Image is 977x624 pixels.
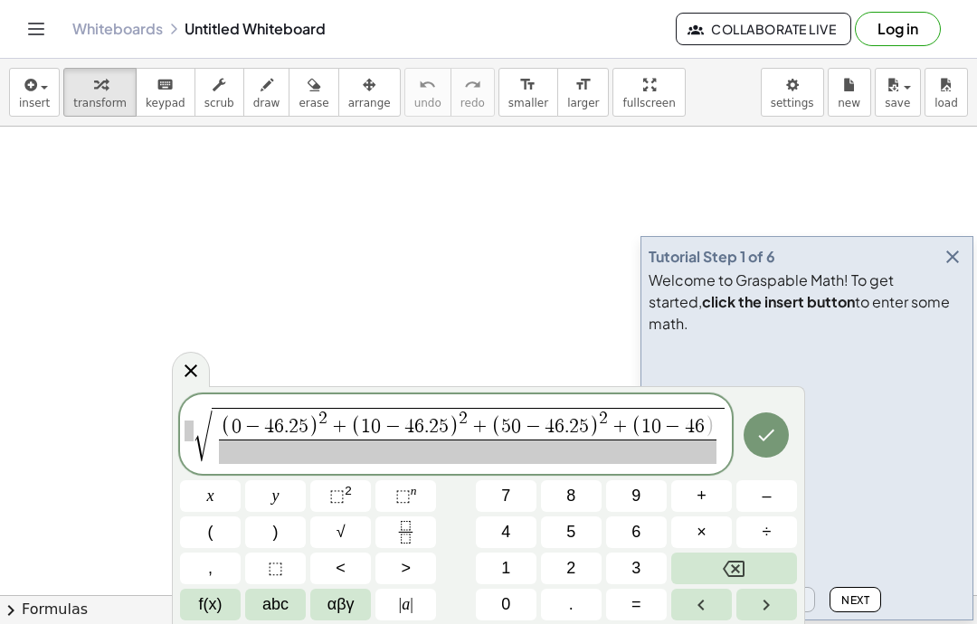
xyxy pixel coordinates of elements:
button: undoundo [404,68,451,117]
span: 2 [318,410,327,427]
a: Whiteboards [72,20,163,38]
button: Left arrow [671,589,732,620]
span: + [608,418,631,438]
sup: 2 [345,484,352,497]
span: 7 [501,484,510,508]
span: 2 [566,556,575,581]
span: y [272,484,280,508]
span: larger [567,97,599,109]
span: x [207,484,214,508]
span: 0 [232,417,242,437]
span: 0 [371,417,381,437]
button: Done [744,412,789,458]
button: 3 [606,553,667,584]
span: 5 [566,520,575,544]
button: Next [830,587,881,612]
button: Divide [736,516,797,548]
span: 0 [501,592,510,617]
span: Collaborate Live [691,21,836,37]
button: draw [243,68,290,117]
span: 4 [404,417,414,437]
span: − [521,418,545,438]
button: Superscript [375,480,436,512]
span: a [399,592,413,617]
span: new [838,97,860,109]
span: fullscreen [622,97,675,109]
button: x [180,480,241,512]
span: ) [705,416,715,439]
b: click the insert button [702,292,855,311]
span: keypad [146,97,185,109]
button: insert [9,68,60,117]
span: > [401,556,411,581]
span: 0 [511,417,521,437]
span: < [336,556,346,581]
span: ( [351,416,361,439]
span: 1 [361,417,371,437]
button: Squared [310,480,371,512]
i: undo [419,74,436,96]
span: erase [299,97,328,109]
span: transform [73,97,127,109]
button: , [180,553,241,584]
span: 2 [459,410,468,427]
span: 2 [429,417,439,437]
span: ) [449,416,459,439]
button: ) [245,516,306,548]
span: ) [589,416,599,439]
span: ( [631,416,641,439]
span: ÷ [763,520,772,544]
button: Equals [606,589,667,620]
span: . [284,417,289,437]
button: Greek alphabet [310,589,371,620]
span: . [424,417,429,437]
button: Minus [736,480,797,512]
button: Greater than [375,553,436,584]
button: scrub [194,68,244,117]
span: save [885,97,910,109]
button: y [245,480,306,512]
button: Plus [671,480,732,512]
button: Absolute value [375,589,436,620]
span: undo [414,97,441,109]
button: Backspace [671,553,797,584]
button: keyboardkeypad [136,68,195,117]
span: − [242,418,265,438]
span: 2 [289,417,299,437]
span: 2 [599,410,608,427]
button: new [828,68,871,117]
span: ⬚ [268,556,283,581]
button: . [541,589,602,620]
button: format_sizesmaller [498,68,558,117]
sup: n [411,484,417,497]
span: f(x) [199,592,223,617]
span: 5 [579,417,589,437]
i: format_size [519,74,536,96]
button: Less than [310,553,371,584]
span: Next [841,593,869,607]
span: smaller [508,97,548,109]
span: − [661,418,685,438]
span: , [208,556,213,581]
span: 5 [299,417,308,437]
span: ( [208,520,213,544]
span: + [327,418,351,438]
span: 6 [274,417,284,437]
button: Placeholder [245,553,306,584]
span: 1 [641,417,651,437]
button: ( [180,516,241,548]
span: ( [491,416,501,439]
span: | [410,595,413,613]
span: . [569,592,574,617]
span: load [934,97,958,109]
span: 2 [569,417,579,437]
button: 4 [476,516,536,548]
span: 8 [566,484,575,508]
span: 5 [439,417,449,437]
button: Square root [310,516,371,548]
button: 6 [606,516,667,548]
i: format_size [574,74,592,96]
span: 6 [555,417,564,437]
span: draw [253,97,280,109]
span: 6 [414,417,424,437]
